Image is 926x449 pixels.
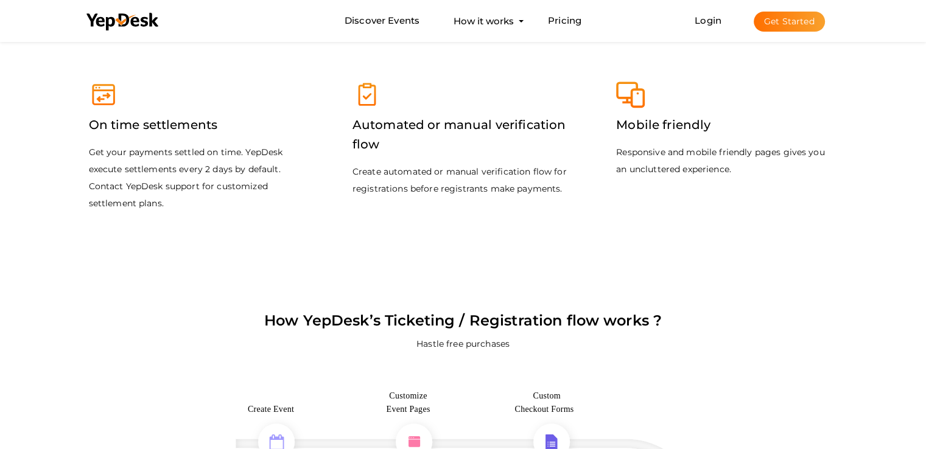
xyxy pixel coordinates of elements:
[353,80,382,109] img: verification.svg
[89,109,218,141] label: On time settlements
[353,109,573,160] label: Automated or manual verification flow
[450,10,517,32] button: How it works
[695,15,721,26] a: Login
[616,144,837,178] p: Responsive and mobile friendly pages gives you an uncluttered experience.
[548,10,581,32] a: Pricing
[353,163,573,197] p: Create automated or manual verification flow for registrations before registrants make payments.
[754,12,825,32] button: Get Started
[89,144,310,212] p: Get your payments settled on time. YepDesk execute settlements every 2 days by default. Contact Y...
[616,109,710,141] label: Mobile friendly
[345,10,419,32] a: Discover Events
[416,335,510,352] label: Hastle free purchases
[616,80,645,109] img: mobile-friendly.svg
[264,309,662,332] label: How YepDesk’s Ticketing / Registration flow works ?
[89,80,118,109] img: settlements.svg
